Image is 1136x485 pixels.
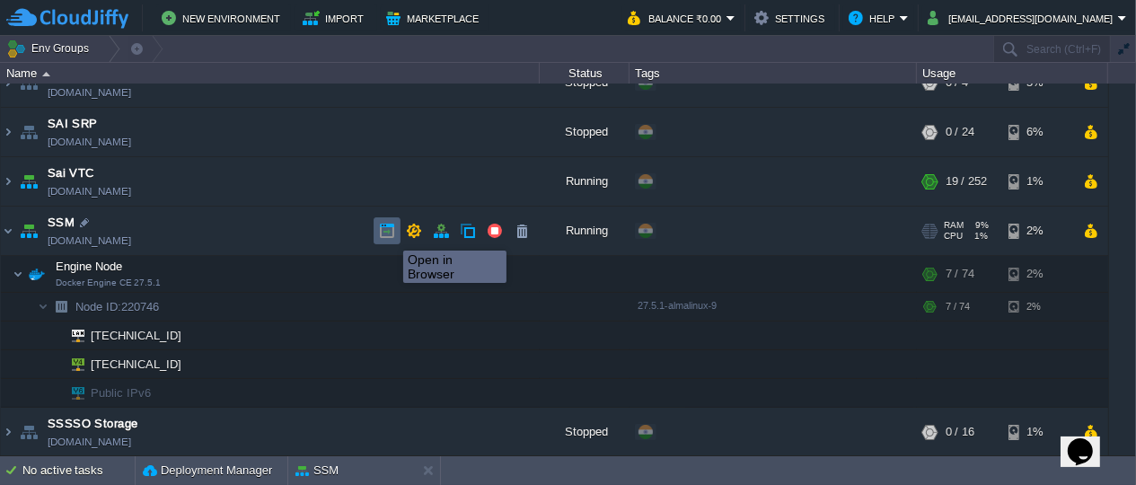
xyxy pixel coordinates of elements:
[24,256,49,292] img: AMDAwAAAACH5BAEAAAAALAAAAAABAAEAAAICRAEAOw==
[59,322,84,349] img: AMDAwAAAACH5BAEAAAAALAAAAAABAAEAAAICRAEAOw==
[74,299,162,314] span: 220746
[630,63,916,84] div: Tags
[16,207,41,255] img: AMDAwAAAACH5BAEAAAAALAAAAAABAAEAAAICRAEAOw==
[48,350,59,378] img: AMDAwAAAACH5BAEAAAAALAAAAAABAAEAAAICRAEAOw==
[295,462,339,480] button: SSM
[48,133,131,151] a: [DOMAIN_NAME]
[6,7,128,30] img: CloudJiffy
[6,36,95,61] button: Env Groups
[1,408,15,456] img: AMDAwAAAACH5BAEAAAAALAAAAAABAAEAAAICRAEAOw==
[48,164,94,182] a: Sai VTC
[386,7,484,29] button: Marketplace
[48,214,75,232] a: SSM
[89,329,184,342] a: [TECHNICAL_ID]
[59,350,84,378] img: AMDAwAAAACH5BAEAAAAALAAAAAABAAEAAAICRAEAOw==
[89,350,184,378] span: [TECHNICAL_ID]
[48,415,138,433] a: SSSSO Storage
[2,63,539,84] div: Name
[541,63,629,84] div: Status
[754,7,830,29] button: Settings
[928,7,1118,29] button: [EMAIL_ADDRESS][DOMAIN_NAME]
[42,72,50,76] img: AMDAwAAAACH5BAEAAAAALAAAAAABAAEAAAICRAEAOw==
[946,408,974,456] div: 0 / 16
[1008,207,1067,255] div: 2%
[48,322,59,349] img: AMDAwAAAACH5BAEAAAAALAAAAAABAAEAAAICRAEAOw==
[849,7,900,29] button: Help
[540,408,630,456] div: Stopped
[89,386,154,400] a: Public IPv6
[89,357,184,371] a: [TECHNICAL_ID]
[971,220,989,231] span: 9%
[48,84,131,101] a: [DOMAIN_NAME]
[540,108,630,156] div: Stopped
[1008,293,1067,321] div: 2%
[1,108,15,156] img: AMDAwAAAACH5BAEAAAAALAAAAAABAAEAAAICRAEAOw==
[946,157,987,206] div: 19 / 252
[944,220,964,231] span: RAM
[1008,108,1067,156] div: 6%
[1061,413,1118,467] iframe: chat widget
[59,379,84,407] img: AMDAwAAAACH5BAEAAAAALAAAAAABAAEAAAICRAEAOw==
[48,293,74,321] img: AMDAwAAAACH5BAEAAAAALAAAAAABAAEAAAICRAEAOw==
[89,379,154,407] span: Public IPv6
[13,256,23,292] img: AMDAwAAAACH5BAEAAAAALAAAAAABAAEAAAICRAEAOw==
[970,231,988,242] span: 1%
[946,108,974,156] div: 0 / 24
[1008,408,1067,456] div: 1%
[1008,256,1067,292] div: 2%
[89,322,184,349] span: [TECHNICAL_ID]
[48,232,131,250] a: [DOMAIN_NAME]
[54,259,125,274] span: Engine Node
[944,231,963,242] span: CPU
[48,182,131,200] a: [DOMAIN_NAME]
[638,300,717,311] span: 27.5.1-almalinux-9
[303,7,370,29] button: Import
[946,293,970,321] div: 7 / 74
[918,63,1107,84] div: Usage
[1,157,15,206] img: AMDAwAAAACH5BAEAAAAALAAAAAABAAEAAAICRAEAOw==
[74,299,162,314] a: Node ID:220746
[143,462,272,480] button: Deployment Manager
[48,115,98,133] a: SAI SRP
[628,7,727,29] button: Balance ₹0.00
[540,157,630,206] div: Running
[946,256,974,292] div: 7 / 74
[56,278,161,288] span: Docker Engine CE 27.5.1
[540,207,630,255] div: Running
[54,260,125,273] a: Engine NodeDocker Engine CE 27.5.1
[1008,157,1067,206] div: 1%
[162,7,286,29] button: New Environment
[16,108,41,156] img: AMDAwAAAACH5BAEAAAAALAAAAAABAAEAAAICRAEAOw==
[408,252,502,281] div: Open in Browser
[75,300,121,313] span: Node ID:
[48,379,59,407] img: AMDAwAAAACH5BAEAAAAALAAAAAABAAEAAAICRAEAOw==
[48,433,131,451] a: [DOMAIN_NAME]
[16,157,41,206] img: AMDAwAAAACH5BAEAAAAALAAAAAABAAEAAAICRAEAOw==
[38,293,48,321] img: AMDAwAAAACH5BAEAAAAALAAAAAABAAEAAAICRAEAOw==
[1,207,15,255] img: AMDAwAAAACH5BAEAAAAALAAAAAABAAEAAAICRAEAOw==
[22,456,135,485] div: No active tasks
[16,408,41,456] img: AMDAwAAAACH5BAEAAAAALAAAAAABAAEAAAICRAEAOw==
